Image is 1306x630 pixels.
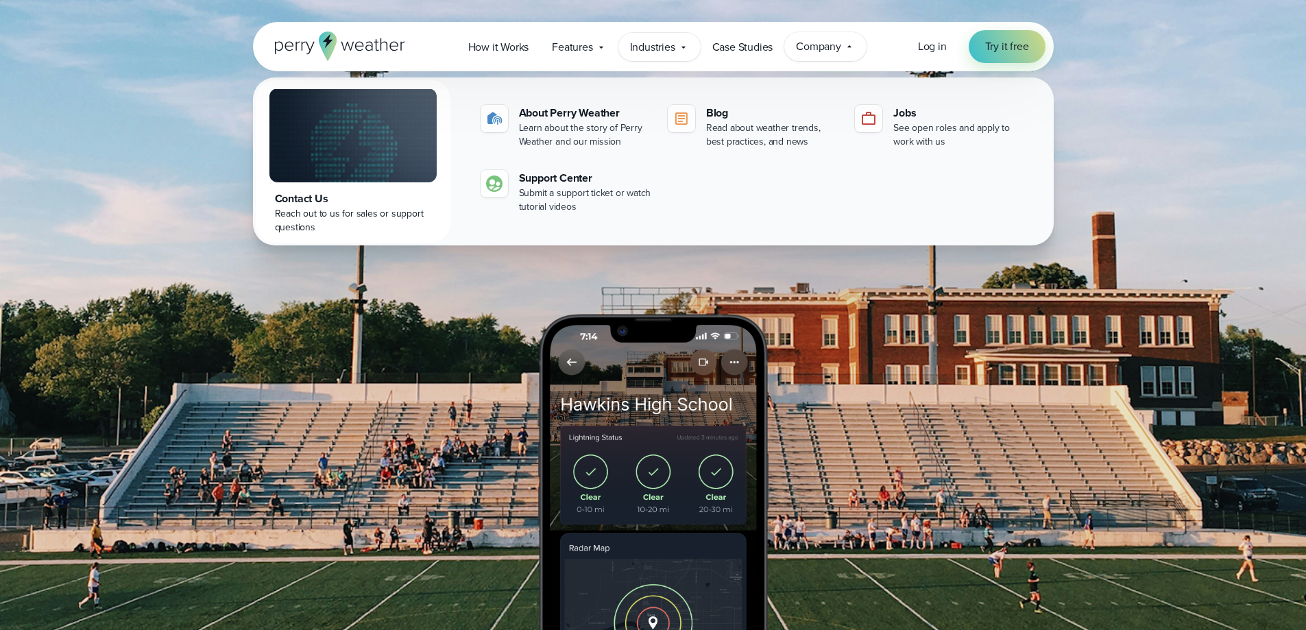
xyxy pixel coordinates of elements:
a: Try it free [969,30,1045,63]
span: Company [796,38,841,55]
span: Log in [918,38,947,54]
img: contact-icon.svg [486,175,503,192]
span: Features [552,39,592,56]
a: How it Works [457,33,541,61]
img: about-icon.svg [486,110,503,127]
a: Contact Us Reach out to us for sales or support questions [256,80,450,243]
div: Submit a support ticket or watch tutorial videos [519,186,651,214]
div: See open roles and apply to work with us [893,121,1026,149]
span: Case Studies [712,39,773,56]
a: Log in [918,38,947,55]
a: Blog Read about weather trends, best practices, and news [662,99,844,154]
img: blog-icon.svg [673,110,690,127]
span: How it Works [468,39,529,56]
a: Support Center Submit a support ticket or watch tutorial videos [475,165,657,219]
div: Learn about the story of Perry Weather and our mission [519,121,651,149]
a: Case Studies [701,33,785,61]
a: Jobs See open roles and apply to work with us [849,99,1031,154]
div: Reach out to us for sales or support questions [275,207,431,234]
div: About Perry Weather [519,105,651,121]
img: jobs-icon-1.svg [860,110,877,127]
span: Try it free [985,38,1029,55]
div: Support Center [519,170,651,186]
div: Read about weather trends, best practices, and news [706,121,838,149]
span: Industries [630,39,675,56]
a: About Perry Weather Learn about the story of Perry Weather and our mission [475,99,657,154]
div: Blog [706,105,838,121]
div: Jobs [893,105,1026,121]
div: Contact Us [275,191,431,207]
